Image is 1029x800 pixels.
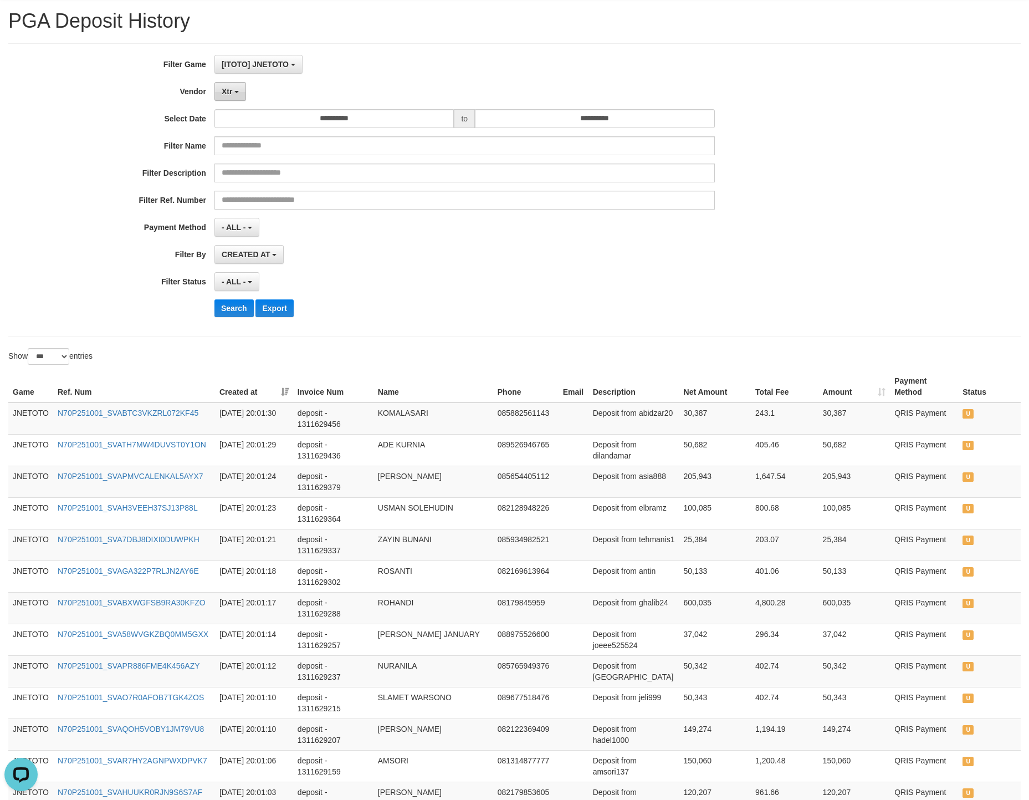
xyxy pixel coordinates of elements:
span: UNPAID [963,472,974,482]
td: Deposit from abidzar20 [588,402,679,435]
td: JNETOTO [8,466,53,497]
td: [DATE] 20:01:12 [215,655,293,687]
td: KOMALASARI [373,402,493,435]
td: 1,200.48 [751,750,818,782]
td: QRIS Payment [890,592,958,624]
a: N70P251001_SVABTC3VKZRL072KF45 [58,409,198,417]
td: 088975526600 [493,624,559,655]
td: Deposit from ghalib24 [588,592,679,624]
td: 089677518476 [493,687,559,719]
td: 085882561143 [493,402,559,435]
span: UNPAID [963,630,974,640]
td: 149,274 [679,719,751,750]
th: Total Fee [751,371,818,402]
td: ADE KURNIA [373,434,493,466]
td: JNETOTO [8,529,53,560]
a: N70P251001_SVAR7HY2AGNPWXDPVK7 [58,756,207,765]
td: 25,384 [679,529,751,560]
td: 100,085 [679,497,751,529]
td: JNETOTO [8,497,53,529]
td: [DATE] 20:01:23 [215,497,293,529]
th: Phone [493,371,559,402]
td: deposit - 1311629207 [293,719,373,750]
td: deposit - 1311629337 [293,529,373,560]
th: Payment Method [890,371,958,402]
th: Invoice Num [293,371,373,402]
td: deposit - 1311629456 [293,402,373,435]
td: deposit - 1311629364 [293,497,373,529]
td: [PERSON_NAME] JANUARY [373,624,493,655]
td: Deposit from hadel1000 [588,719,679,750]
span: UNPAID [963,441,974,450]
a: N70P251001_SVAPR886FME4K456AZY [58,661,200,670]
td: 082122369409 [493,719,559,750]
span: UNPAID [963,504,974,513]
td: deposit - 1311629379 [293,466,373,497]
td: 150,060 [679,750,751,782]
td: JNETOTO [8,655,53,687]
th: Description [588,371,679,402]
td: [PERSON_NAME] [373,719,493,750]
button: Xtr [214,82,246,101]
td: 50,342 [818,655,890,687]
td: [DATE] 20:01:14 [215,624,293,655]
td: Deposit from antin [588,560,679,592]
td: 37,042 [679,624,751,655]
td: 405.46 [751,434,818,466]
td: 082128948226 [493,497,559,529]
td: Deposit from dilandamar [588,434,679,466]
th: Created at: activate to sort column ascending [215,371,293,402]
td: 205,943 [818,466,890,497]
td: 089526946765 [493,434,559,466]
td: deposit - 1311629215 [293,687,373,719]
td: 082169613964 [493,560,559,592]
span: UNPAID [963,662,974,671]
td: 800.68 [751,497,818,529]
td: 401.06 [751,560,818,592]
td: JNETOTO [8,592,53,624]
td: 50,342 [679,655,751,687]
td: QRIS Payment [890,466,958,497]
td: QRIS Payment [890,719,958,750]
td: QRIS Payment [890,624,958,655]
td: 243.1 [751,402,818,435]
label: Show entries [8,348,93,365]
td: 1,194.19 [751,719,818,750]
td: JNETOTO [8,750,53,782]
td: QRIS Payment [890,529,958,560]
h1: PGA Deposit History [8,10,1021,32]
a: N70P251001_SVA58WVGKZBQ0MM5GXX [58,630,208,639]
td: [PERSON_NAME] [373,466,493,497]
a: N70P251001_SVAH3VEEH37SJ13P88L [58,503,198,512]
span: CREATED AT [222,250,270,259]
td: [DATE] 20:01:30 [215,402,293,435]
td: [DATE] 20:01:18 [215,560,293,592]
td: Deposit from [GEOGRAPHIC_DATA] [588,655,679,687]
td: SLAMET WARSONO [373,687,493,719]
td: 296.34 [751,624,818,655]
a: N70P251001_SVABXWGFSB9RA30KFZO [58,598,206,607]
th: Game [8,371,53,402]
td: QRIS Payment [890,687,958,719]
button: Export [255,299,293,317]
td: 30,387 [818,402,890,435]
span: UNPAID [963,536,974,545]
td: Deposit from amsori137 [588,750,679,782]
span: UNPAID [963,757,974,766]
td: ZAYIN BUNANI [373,529,493,560]
td: 150,060 [818,750,890,782]
span: UNPAID [963,694,974,703]
span: - ALL - [222,277,246,286]
a: N70P251001_SVAQOH5VOBY1JM79VU8 [58,725,204,733]
select: Showentries [28,348,69,365]
span: UNPAID [963,788,974,798]
td: 600,035 [679,592,751,624]
td: QRIS Payment [890,560,958,592]
th: Status [958,371,1021,402]
span: UNPAID [963,409,974,419]
td: [DATE] 20:01:06 [215,750,293,782]
td: deposit - 1311629237 [293,655,373,687]
td: 50,343 [818,687,890,719]
td: 149,274 [818,719,890,750]
td: JNETOTO [8,719,53,750]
